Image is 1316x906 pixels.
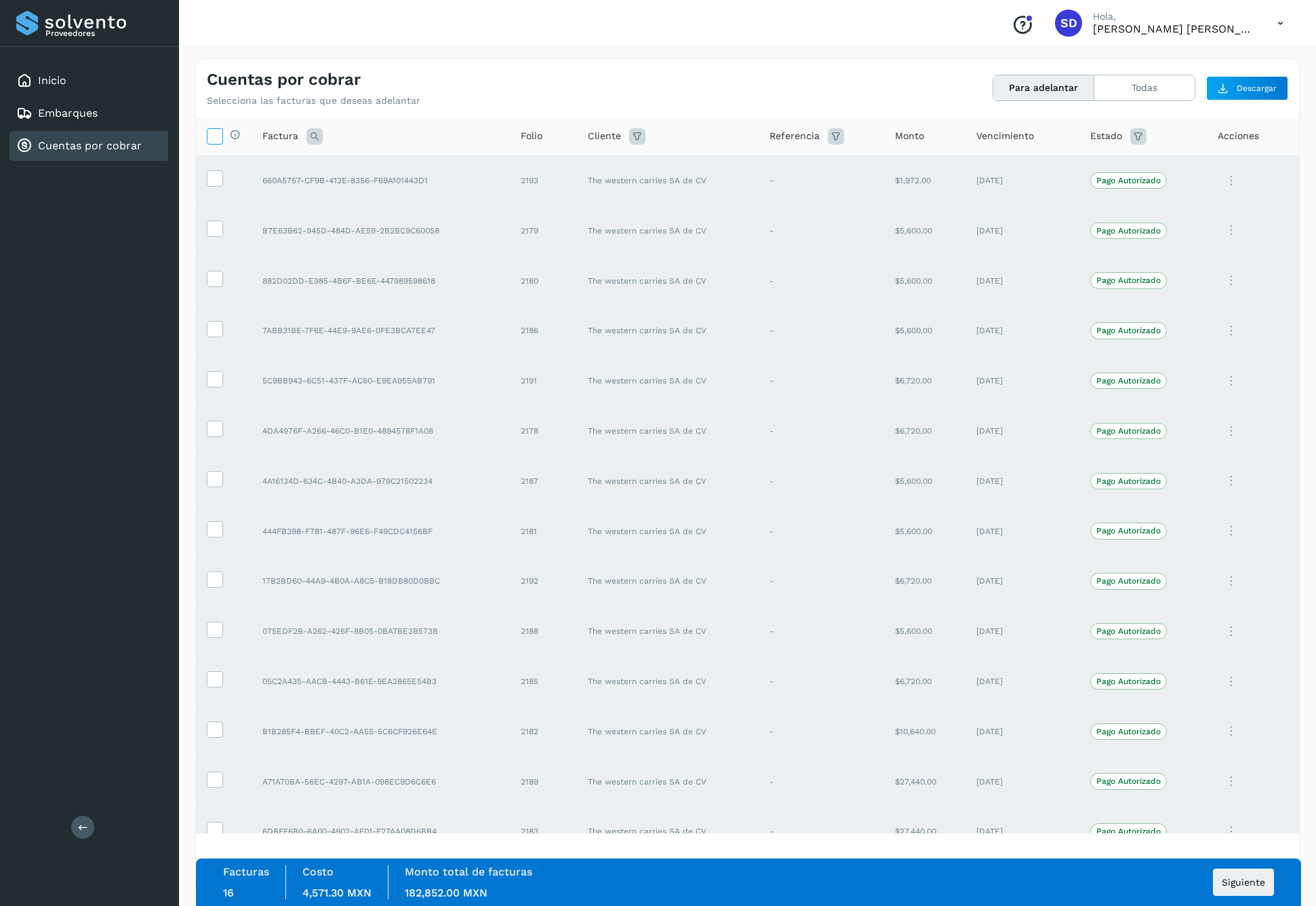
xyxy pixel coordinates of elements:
td: $10,640.00 [884,706,966,757]
span: Referencia [770,129,820,143]
td: 4A16134D-634C-4B40-A3DA-979C21502234 [252,456,510,506]
div: Cuentas por cobrar [9,131,168,161]
p: Pago Autorizado [1096,326,1161,335]
td: - [759,656,883,706]
p: Pago Autorizado [1096,727,1161,736]
td: - [759,305,883,356]
button: Todas [1094,75,1195,100]
td: The western carries SA de CV [577,757,759,807]
a: Cuentas por cobrar [38,139,142,152]
td: - [759,356,883,406]
td: [DATE] [965,256,1079,306]
h4: Cuentas por cobrar [207,70,361,90]
td: The western carries SA de CV [577,806,759,856]
p: Pago Autorizado [1096,776,1161,786]
td: 2192 [510,556,577,606]
p: Pago Autorizado [1096,276,1161,285]
span: Descargar [1237,82,1277,94]
td: B7E63B62-945D-484D-AE59-2B2BC9C60058 [252,206,510,256]
p: Pago Autorizado [1096,677,1161,686]
td: 05C2A435-AACB-4443-B61E-9EA2865E54B3 [252,656,510,706]
span: 182,852.00 MXN [405,886,487,899]
label: Costo [302,865,334,878]
p: Proveedores [45,29,163,38]
td: The western carries SA de CV [577,155,759,206]
td: - [759,757,883,807]
p: Pago Autorizado [1096,376,1161,385]
a: Embarques [38,107,98,119]
td: [DATE] [965,757,1079,807]
td: $27,440.00 [884,757,966,807]
span: 4,571.30 MXN [302,886,372,899]
td: The western carries SA de CV [577,305,759,356]
td: The western carries SA de CV [577,256,759,306]
td: The western carries SA de CV [577,456,759,506]
span: Acciones [1218,129,1259,143]
td: $6,720.00 [884,406,966,456]
p: Pago Autorizado [1096,626,1161,636]
td: $5,600.00 [884,256,966,306]
span: Cliente [588,129,621,143]
td: - [759,256,883,306]
td: [DATE] [965,456,1079,506]
p: Pago Autorizado [1096,226,1161,235]
td: 2193 [510,155,577,206]
p: Pago Autorizado [1096,827,1161,836]
div: Inicio [9,66,168,96]
p: Pago Autorizado [1096,526,1161,535]
td: - [759,506,883,556]
td: 660A5757-CF9B-412E-8356-F69A101443D1 [252,155,510,206]
p: Selecciona las facturas que deseas adelantar [207,95,420,107]
td: - [759,406,883,456]
p: Pago Autorizado [1096,576,1161,586]
div: Embarques [9,98,168,128]
p: Pago Autorizado [1096,176,1161,185]
td: [DATE] [965,206,1079,256]
span: 16 [223,886,234,899]
td: A71A70BA-56EC-4297-AB1A-098EC9D6C6E6 [252,757,510,807]
td: 2188 [510,606,577,656]
td: [DATE] [965,155,1079,206]
span: Estado [1090,129,1122,143]
td: [DATE] [965,356,1079,406]
td: The western carries SA de CV [577,606,759,656]
td: $5,600.00 [884,456,966,506]
td: $5,600.00 [884,206,966,256]
td: 2181 [510,506,577,556]
td: [DATE] [965,656,1079,706]
button: Siguiente [1213,869,1274,896]
td: [DATE] [965,506,1079,556]
td: The western carries SA de CV [577,406,759,456]
td: The western carries SA de CV [577,706,759,757]
td: - [759,556,883,606]
button: Descargar [1206,76,1288,100]
span: Vencimiento [976,129,1034,143]
td: 2178 [510,406,577,456]
td: 5C9BB943-6C51-437F-AC60-E9EA955AB791 [252,356,510,406]
p: Hola, [1093,11,1256,22]
td: 2180 [510,256,577,306]
label: Facturas [223,865,269,878]
label: Monto total de facturas [405,865,532,878]
td: The western carries SA de CV [577,556,759,606]
td: [DATE] [965,305,1079,356]
td: 4DA4976F-A266-46C0-B1E0-4894578F1A08 [252,406,510,456]
td: [DATE] [965,706,1079,757]
td: 2186 [510,305,577,356]
td: The western carries SA de CV [577,506,759,556]
td: 2187 [510,456,577,506]
td: - [759,706,883,757]
td: 2179 [510,206,577,256]
td: [DATE] [965,406,1079,456]
td: $6,720.00 [884,356,966,406]
td: $6,720.00 [884,656,966,706]
button: Para adelantar [993,75,1094,100]
td: 2183 [510,806,577,856]
td: $27,440.00 [884,806,966,856]
td: $5,600.00 [884,305,966,356]
td: 6DBFF6B0-6A00-4902-AF01-F27AA08D6BB4 [252,806,510,856]
td: 075EDF2B-A262-426F-8B05-0BA7BE3B573B [252,606,510,656]
td: 2182 [510,706,577,757]
td: The western carries SA de CV [577,206,759,256]
td: 7ABB31BE-7F6E-44E9-9AE6-0FE3BCA7EE47 [252,305,510,356]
